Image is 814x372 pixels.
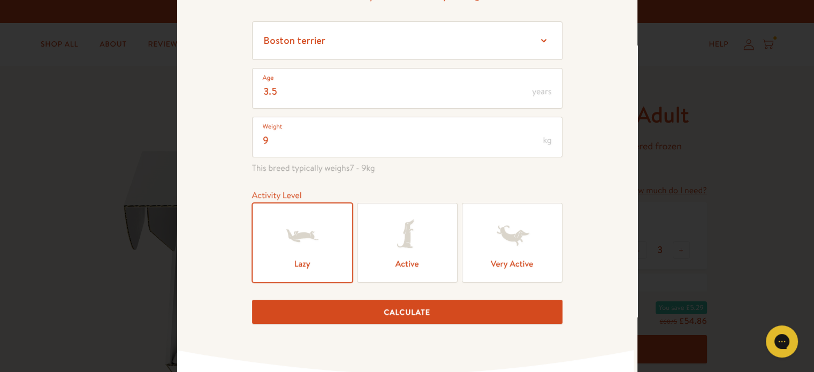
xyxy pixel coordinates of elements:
[543,136,551,145] span: kg
[357,203,458,283] label: Active
[252,117,562,157] input: Enter weight
[462,203,562,283] label: Very Active
[263,121,283,132] label: Weight
[252,188,562,203] div: Activity Level
[532,87,551,96] span: years
[263,72,274,83] label: Age
[252,203,353,283] label: Lazy
[252,300,562,324] button: Calculate
[349,162,366,174] span: 7 - 9
[252,161,562,176] span: This breed typically weighs kg
[252,68,562,109] input: Enter age
[760,322,803,361] iframe: Gorgias live chat messenger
